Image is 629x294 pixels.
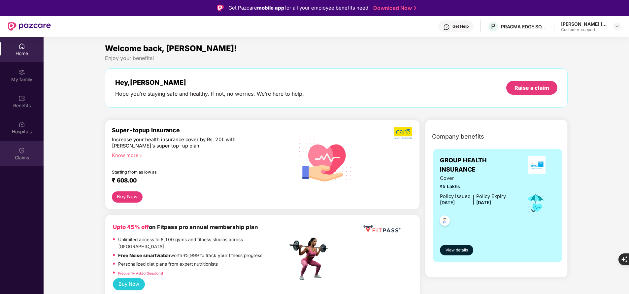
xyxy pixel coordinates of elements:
[432,132,484,141] span: Company benefits
[8,22,51,31] img: New Pazcare Logo
[443,24,450,30] img: svg+xml;base64,PHN2ZyBpZD0iSGVscC0zMngzMiIgeG1sbnM9Imh0dHA6Ly93d3cudzMub3JnLzIwMDAvc3ZnIiB3aWR0aD...
[294,127,357,191] img: svg+xml;base64,PHN2ZyB4bWxucz0iaHR0cDovL3d3dy53My5vcmcvMjAwMC9zdmciIHhtbG5zOnhsaW5rPSJodHRwOi8vd3...
[105,44,237,53] span: Welcome back, [PERSON_NAME]!
[118,236,287,250] p: Unlimited access to 8,100 gyms and fitness studios across [GEOGRAPHIC_DATA]
[112,127,287,134] div: Super-topup Insurance
[514,84,549,91] div: Raise a claim
[112,152,283,157] div: Know more
[437,213,453,230] img: svg+xml;base64,PHN2ZyB4bWxucz0iaHR0cDovL3d3dy53My5vcmcvMjAwMC9zdmciIHdpZHRoPSI0OC45NDMiIGhlaWdodD...
[18,147,25,154] img: svg+xml;base64,PHN2ZyBpZD0iQ2xhaW0iIHhtbG5zPSJodHRwOi8vd3d3LnczLm9yZy8yMDAwL3N2ZyIgd2lkdGg9IjIwIi...
[440,193,471,200] div: Policy issued
[113,224,149,230] b: Upto 45% off
[476,193,506,200] div: Policy Expiry
[440,183,506,190] span: ₹5 Lakhs
[118,253,170,258] strong: Free Noise smartwatch
[614,24,620,29] img: svg+xml;base64,PHN2ZyBpZD0iRHJvcGRvd24tMzJ4MzIiIHhtbG5zPSJodHRwOi8vd3d3LnczLm9yZy8yMDAwL3N2ZyIgd2...
[112,191,142,203] button: Buy Now
[139,154,142,157] span: right
[561,27,607,32] div: Customer_support
[414,5,416,12] img: Stroke
[113,278,145,290] button: Buy Now
[228,4,368,12] div: Get Pazcare for all your employee benefits need
[257,5,284,11] strong: mobile app
[452,24,469,29] div: Get Help
[287,236,334,282] img: fpp.png
[394,127,413,139] img: b5dec4f62d2307b9de63beb79f102df3.png
[528,156,546,174] img: insurerLogo
[440,156,518,175] span: GROUP HEALTH INSURANCE
[18,121,25,128] img: svg+xml;base64,PHN2ZyBpZD0iSG9zcGl0YWxzIiB4bWxucz0iaHR0cDovL3d3dy53My5vcmcvMjAwMC9zdmciIHdpZHRoPS...
[362,223,402,235] img: fppp.png
[440,200,455,205] span: [DATE]
[440,175,506,182] span: Cover
[112,170,259,174] div: Starting from as low as
[491,22,495,30] span: P
[113,224,258,230] b: on Fitpass pro annual membership plan
[112,137,259,149] div: Increase your health insurance cover by Rs. 20L with [PERSON_NAME]’s super top-up plan.
[217,5,224,11] img: Logo
[373,5,414,12] a: Download Now
[18,95,25,102] img: svg+xml;base64,PHN2ZyBpZD0iQmVuZWZpdHMiIHhtbG5zPSJodHRwOi8vd3d3LnczLm9yZy8yMDAwL3N2ZyIgd2lkdGg9Ij...
[476,200,491,205] span: [DATE]
[118,271,163,275] a: Frequently Asked Questions!
[525,192,546,214] img: icon
[501,23,547,30] div: PRAGMA EDGE SOFTWARE SERVICES PRIVATE LIMITED
[118,252,262,259] p: worth ₹5,999 to track your fitness progress
[112,177,281,185] div: ₹ 608.00
[440,245,473,255] button: View details
[18,43,25,49] img: svg+xml;base64,PHN2ZyBpZD0iSG9tZSIgeG1sbnM9Imh0dHA6Ly93d3cudzMub3JnLzIwMDAvc3ZnIiB3aWR0aD0iMjAiIG...
[18,69,25,76] img: svg+xml;base64,PHN2ZyB3aWR0aD0iMjAiIGhlaWdodD0iMjAiIHZpZXdCb3g9IjAgMCAyMCAyMCIgZmlsbD0ibm9uZSIgeG...
[561,21,607,27] div: [PERSON_NAME] [DEMOGRAPHIC_DATA]
[105,55,567,62] div: Enjoy your benefits!
[115,90,304,97] div: Hope you’re staying safe and healthy. If not, no worries. We’re here to help.
[115,79,304,86] div: Hey, [PERSON_NAME]
[118,261,218,268] p: Personalized diet plans from expert nutritionists
[446,247,468,253] span: View details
